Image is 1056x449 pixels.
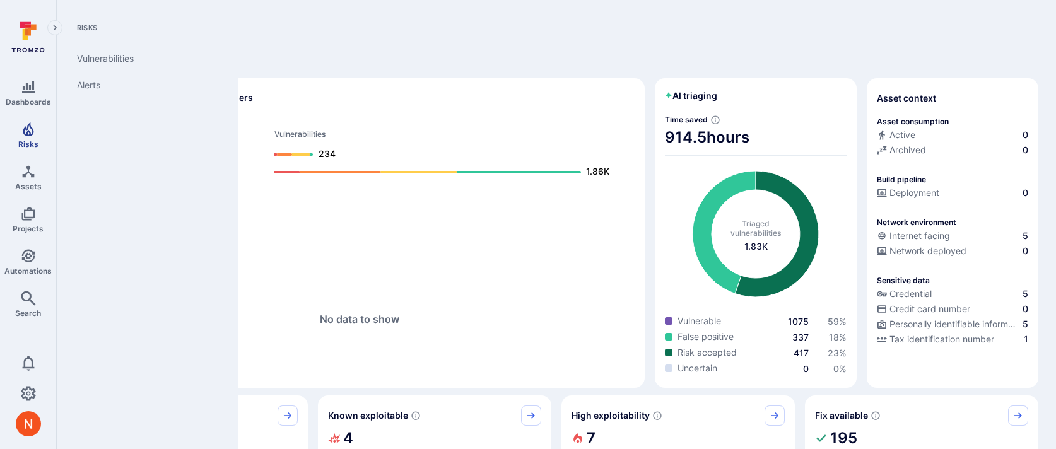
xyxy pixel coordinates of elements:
[1024,333,1028,346] span: 1
[877,175,926,184] p: Build pipeline
[1023,230,1028,242] span: 5
[877,333,1028,348] div: Evidence indicative of processing tax identification numbers
[6,97,51,107] span: Dashboards
[320,313,399,325] span: No data to show
[877,318,1028,333] div: Evidence indicative of processing personally identifiable information
[4,266,52,276] span: Automations
[16,411,41,436] img: ACg8ocIprwjrgDQnDsNSk9Ghn5p5-B8DpAKWoJ5Gi9syOE4K59tr4Q=s96-c
[678,315,721,327] span: Vulnerable
[74,53,1038,71] span: Discover
[1023,144,1028,156] span: 0
[877,303,970,315] div: Credit card number
[828,316,847,327] a: 59%
[877,303,1028,315] a: Credit card number0
[877,144,1028,156] a: Archived0
[877,117,949,126] p: Asset consumption
[877,92,936,105] span: Asset context
[15,308,41,318] span: Search
[877,288,932,300] div: Credential
[877,333,1028,346] a: Tax identification number1
[877,245,966,257] div: Network deployed
[803,363,809,374] a: 0
[829,332,847,342] a: 18%
[877,129,915,141] div: Active
[572,409,650,422] span: High exploitability
[67,72,223,98] a: Alerts
[877,144,926,156] div: Archived
[877,230,1028,245] div: Evidence that an asset is internet facing
[828,316,847,327] span: 59 %
[411,411,421,421] svg: Confirmed exploitable by KEV
[85,114,635,124] span: Dev scanners
[1023,129,1028,141] span: 0
[877,276,930,285] p: Sensitive data
[788,316,809,327] a: 1075
[274,147,622,162] a: 234
[877,187,1028,199] a: Deployment0
[877,245,1028,260] div: Evidence that the asset is packaged and deployed somewhere
[877,230,1028,242] a: Internet facing5
[828,347,847,358] span: 23 %
[274,165,622,180] a: 1.86K
[67,23,223,33] span: Risks
[889,187,939,199] span: Deployment
[586,166,609,177] text: 1.86K
[877,187,939,199] div: Deployment
[889,230,950,242] span: Internet facing
[274,129,635,144] th: Vulnerabilities
[1023,303,1028,315] span: 0
[665,90,717,102] h2: AI triaging
[829,332,847,342] span: 18 %
[877,318,1028,330] a: Personally identifiable information (PII)5
[50,23,59,33] i: Expand navigation menu
[877,288,1028,303] div: Evidence indicative of handling user or service credentials
[678,362,717,375] span: Uncertain
[833,363,847,374] a: 0%
[877,218,956,227] p: Network environment
[794,347,809,358] a: 417
[16,411,41,436] div: Neeren Patki
[877,187,1028,202] div: Configured deployment pipeline
[877,230,950,242] div: Internet facing
[889,333,994,346] span: Tax identification number
[1023,318,1028,330] span: 5
[877,129,1028,141] a: Active0
[319,148,336,159] text: 234
[85,246,635,255] span: Ops scanners
[877,318,1020,330] div: Personally identifiable information (PII)
[13,224,44,233] span: Projects
[18,139,38,149] span: Risks
[1023,288,1028,300] span: 5
[877,288,1028,300] a: Credential5
[744,240,768,253] span: total
[889,318,1020,330] span: Personally identifiable information (PII)
[871,411,881,421] svg: Vulnerabilities with fix available
[730,219,781,238] span: Triaged vulnerabilities
[1023,187,1028,199] span: 0
[889,129,915,141] span: Active
[889,288,932,300] span: Credential
[328,409,408,422] span: Known exploitable
[665,115,708,124] span: Time saved
[1023,245,1028,257] span: 0
[678,346,737,359] span: Risk accepted
[652,411,662,421] svg: EPSS score ≥ 0.7
[47,20,62,35] button: Expand navigation menu
[678,330,734,343] span: False positive
[815,409,868,422] span: Fix available
[889,303,970,315] span: Credit card number
[710,115,720,125] svg: Estimated based on an average time of 30 mins needed to triage each vulnerability
[877,144,1028,159] div: Code repository is archived
[889,144,926,156] span: Archived
[889,245,966,257] span: Network deployed
[877,245,1028,257] a: Network deployed0
[877,333,994,346] div: Tax identification number
[828,347,847,358] a: 23%
[792,332,809,342] a: 337
[877,129,1028,144] div: Commits seen in the last 180 days
[15,182,42,191] span: Assets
